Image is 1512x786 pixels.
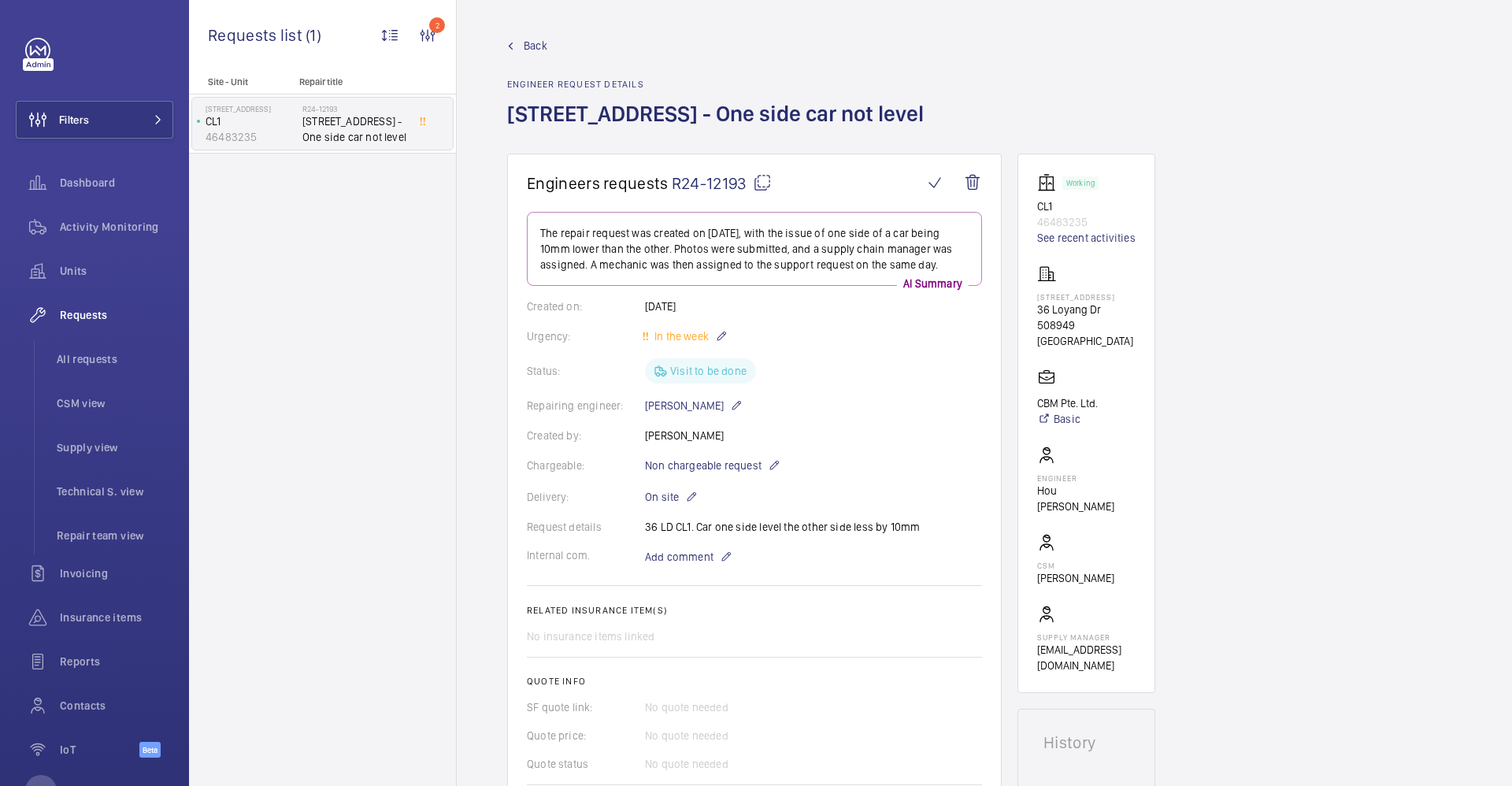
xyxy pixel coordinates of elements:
[1037,642,1136,673] p: [EMAIL_ADDRESS][DOMAIN_NAME]
[60,742,139,758] span: IoT
[645,396,743,415] p: [PERSON_NAME]
[1043,735,1129,751] h1: History
[57,395,173,411] span: CSM view
[16,101,173,139] button: Filters
[206,113,296,129] p: CL1
[1037,302,1136,317] p: 36 Loyang Dr
[1037,292,1136,302] p: [STREET_ADDRESS]
[60,307,173,323] span: Requests
[60,263,173,279] span: Units
[651,330,709,343] span: In the week
[1037,173,1062,192] img: elevator.svg
[1066,180,1095,186] p: Working
[1037,570,1114,586] p: [PERSON_NAME]
[1037,198,1136,214] p: CL1
[1037,561,1114,570] p: CSM
[1037,230,1136,246] a: See recent activities
[206,104,296,113] p: [STREET_ADDRESS]
[645,549,713,565] span: Add comment
[1037,317,1136,349] p: 508949 [GEOGRAPHIC_DATA]
[206,129,296,145] p: 46483235
[527,605,982,616] h2: Related insurance item(s)
[208,25,306,45] span: Requests list
[60,175,173,191] span: Dashboard
[60,219,173,235] span: Activity Monitoring
[299,76,403,87] p: Repair title
[59,112,89,128] span: Filters
[527,173,669,193] span: Engineers requests
[57,484,173,499] span: Technical S. view
[189,76,293,87] p: Site - Unit
[1037,473,1136,483] p: Engineer
[672,173,772,193] span: R24-12193
[1037,214,1136,230] p: 46483235
[527,676,982,687] h2: Quote info
[57,528,173,543] span: Repair team view
[60,565,173,581] span: Invoicing
[524,38,547,54] span: Back
[60,610,173,625] span: Insurance items
[1037,483,1136,514] p: Hou [PERSON_NAME]
[302,104,406,113] h2: R24-12193
[60,698,173,714] span: Contacts
[540,225,969,273] p: The repair request was created on [DATE], with the issue of one side of a car being 10mm lower th...
[57,439,173,455] span: Supply view
[507,99,933,154] h1: [STREET_ADDRESS] - One side car not level
[60,654,173,669] span: Reports
[897,276,969,291] p: AI Summary
[507,79,933,90] h2: Engineer request details
[1037,395,1098,411] p: CBM Pte. Ltd.
[1037,632,1136,642] p: Supply manager
[1037,411,1098,427] a: Basic
[57,351,173,367] span: All requests
[302,113,406,145] span: [STREET_ADDRESS] - One side car not level
[645,488,698,506] p: On site
[139,742,161,758] span: Beta
[645,458,762,473] span: Non chargeable request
